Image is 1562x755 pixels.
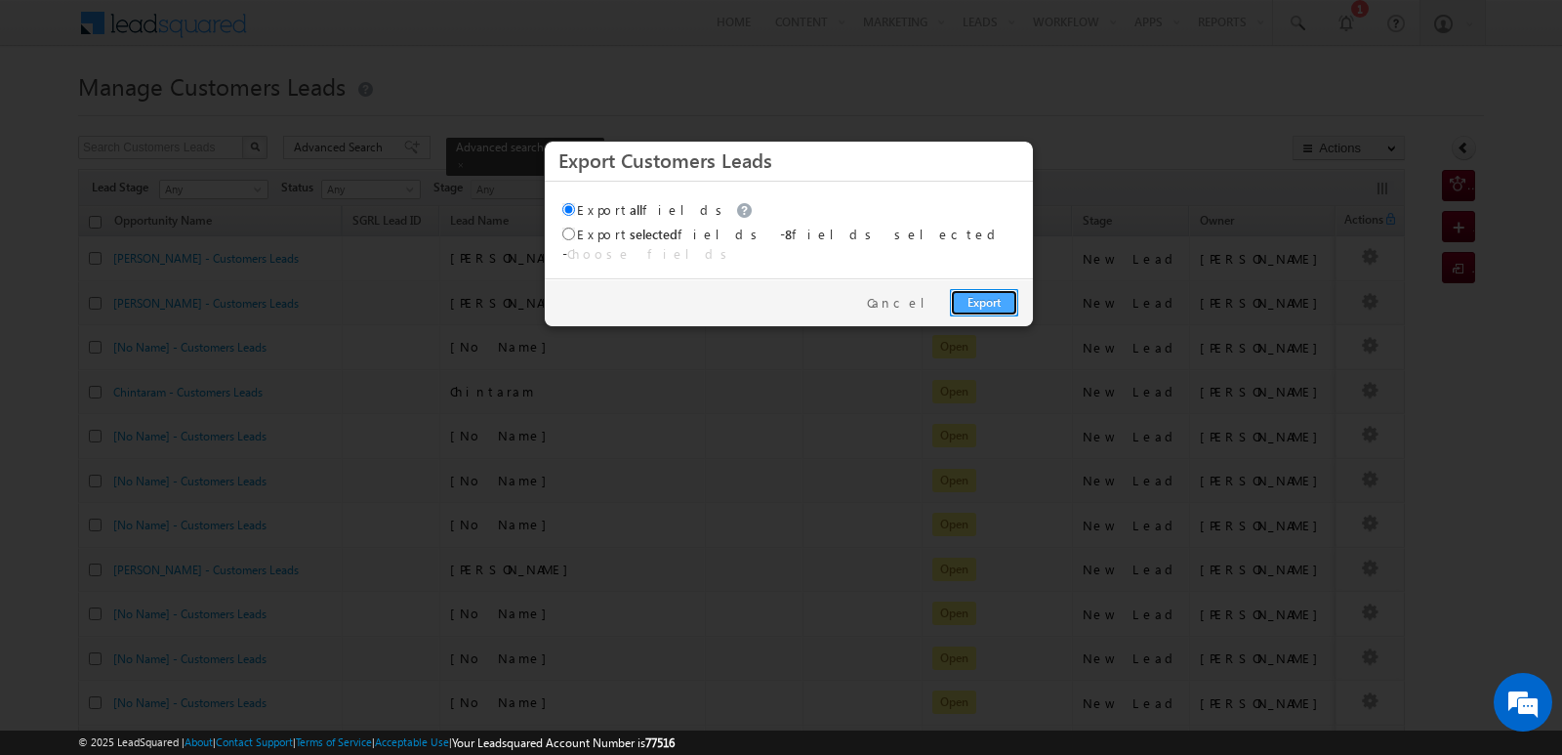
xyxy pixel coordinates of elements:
em: Start Chat [266,602,354,628]
label: Export fields [562,201,758,218]
label: Export fields [562,226,764,242]
span: selected [630,226,678,242]
div: Chat with us now [102,103,328,128]
a: About [185,735,213,748]
span: - fields selected [780,226,1003,242]
textarea: Type your message and hit 'Enter' [25,181,356,585]
input: Exportallfields [562,203,575,216]
span: Your Leadsquared Account Number is [452,735,675,750]
span: all [630,201,642,218]
a: Cancel [867,294,940,312]
div: Minimize live chat window [320,10,367,57]
span: - [562,245,734,262]
a: Contact Support [216,735,293,748]
a: Export [950,289,1018,316]
input: Exportselectedfields [562,228,575,240]
h3: Export Customers Leads [558,143,1019,177]
a: Terms of Service [296,735,372,748]
span: 8 [785,226,792,242]
img: d_60004797649_company_0_60004797649 [33,103,82,128]
span: © 2025 LeadSquared | | | | | [78,734,675,752]
a: Acceptable Use [375,735,449,748]
a: Choose fields [567,245,734,262]
span: 77516 [645,735,675,750]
